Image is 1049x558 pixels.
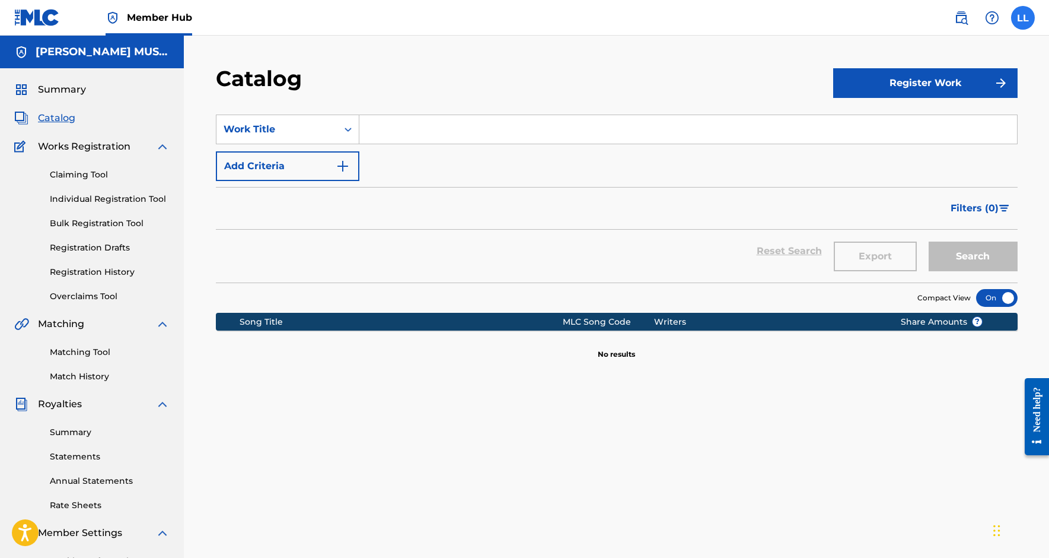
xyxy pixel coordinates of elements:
a: Rate Sheets [50,499,170,512]
span: Matching [38,317,84,331]
img: expand [155,526,170,540]
a: Match History [50,370,170,383]
img: f7272a7cc735f4ea7f67.svg [994,76,1008,90]
a: Claiming Tool [50,169,170,181]
p: No results [598,335,635,360]
div: Song Title [240,316,563,328]
img: expand [155,317,170,331]
img: search [954,11,968,25]
div: Writers [654,316,882,328]
button: Add Criteria [216,151,359,181]
h5: LEONARDO LOPEZ SANTIAGO MUSIC [36,45,170,59]
a: Public Search [949,6,973,30]
span: Royalties [38,397,82,411]
form: Search Form [216,115,1018,283]
a: Matching Tool [50,346,170,359]
button: Register Work [833,68,1018,98]
iframe: Chat Widget [990,501,1049,558]
img: Matching [14,317,29,331]
a: Statements [50,451,170,463]
iframe: Resource Center [1016,368,1049,466]
a: Registration History [50,266,170,278]
div: Arrastrar [993,513,1000,549]
div: User Menu [1011,6,1035,30]
img: expand [155,397,170,411]
img: Catalog [14,111,28,125]
span: Member Settings [38,526,122,540]
div: Widget de chat [990,501,1049,558]
img: MLC Logo [14,9,60,26]
img: Accounts [14,45,28,59]
div: MLC Song Code [563,316,654,328]
a: Bulk Registration Tool [50,217,170,230]
span: Member Hub [127,11,192,24]
a: CatalogCatalog [14,111,75,125]
img: filter [999,205,1009,212]
a: Registration Drafts [50,242,170,254]
a: Overclaims Tool [50,290,170,303]
span: Share Amounts [901,316,983,328]
img: Royalties [14,397,28,411]
img: help [985,11,999,25]
button: Filters (0) [943,194,1018,223]
img: expand [155,139,170,154]
span: Catalog [38,111,75,125]
div: Work Title [224,122,330,137]
a: Annual Statements [50,475,170,487]
a: Summary [50,426,170,439]
span: Summary [38,83,86,97]
img: Works Registration [14,139,30,154]
img: 9d2ae6d4665cec9f34b9.svg [336,159,350,173]
h2: Catalog [216,65,308,92]
img: Top Rightsholder [106,11,120,25]
a: SummarySummary [14,83,86,97]
div: Help [980,6,1004,30]
span: Compact View [917,293,971,303]
img: Summary [14,83,28,97]
a: Individual Registration Tool [50,193,170,205]
span: ? [973,317,982,326]
span: Filters ( 0 ) [951,201,999,215]
span: Works Registration [38,139,130,154]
